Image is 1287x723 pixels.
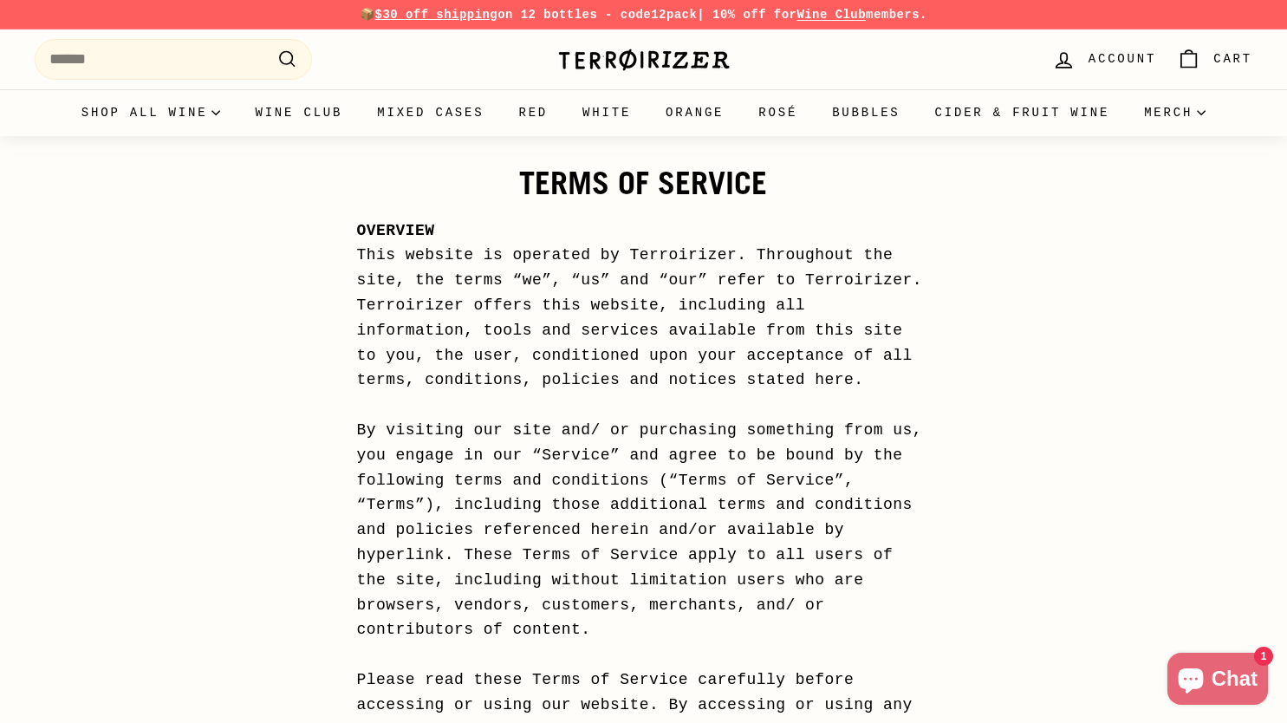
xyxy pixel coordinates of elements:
span: $30 off shipping [375,8,498,22]
a: Red [501,89,565,136]
span: Account [1089,49,1156,68]
inbox-online-store-chat: Shopify online store chat [1162,653,1273,709]
span: Cart [1213,49,1252,68]
h1: Terms of service [356,166,930,201]
p: 📦 on 12 bottles - code | 10% off for members. [35,5,1252,24]
strong: 12pack [651,8,697,22]
a: White [565,89,648,136]
a: Wine Club [237,89,360,136]
strong: OVERVIEW [356,222,434,239]
a: Mixed Cases [360,89,501,136]
a: Cart [1167,34,1263,85]
a: Account [1042,34,1167,85]
a: Orange [648,89,741,136]
a: Wine Club [796,8,866,22]
a: Cider & Fruit Wine [918,89,1128,136]
a: Rosé [741,89,815,136]
summary: Merch [1127,89,1223,136]
summary: Shop all wine [64,89,238,136]
a: Bubbles [815,89,917,136]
